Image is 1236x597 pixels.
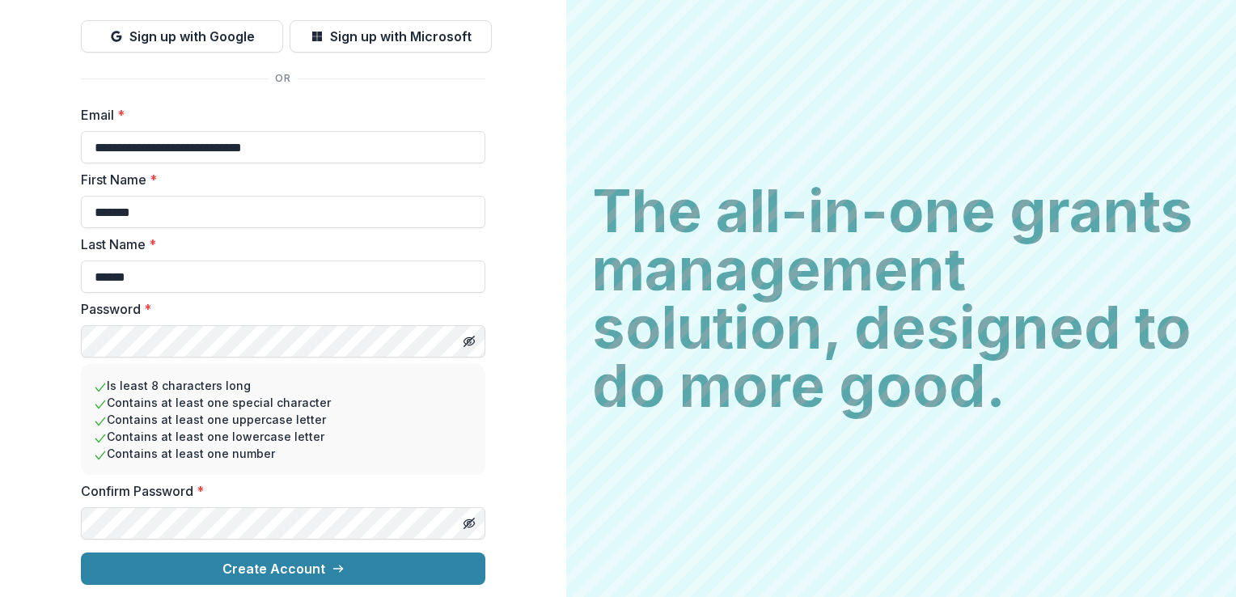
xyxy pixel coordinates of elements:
label: Password [81,299,476,319]
button: Toggle password visibility [456,510,482,536]
li: Contains at least one lowercase letter [94,428,472,445]
label: First Name [81,170,476,189]
li: Is least 8 characters long [94,377,472,394]
button: Sign up with Microsoft [290,20,492,53]
label: Last Name [81,235,476,254]
li: Contains at least one special character [94,394,472,411]
label: Email [81,105,476,125]
label: Confirm Password [81,481,476,501]
button: Sign up with Google [81,20,283,53]
button: Toggle password visibility [456,328,482,354]
li: Contains at least one uppercase letter [94,411,472,428]
button: Create Account [81,553,485,585]
li: Contains at least one number [94,445,472,462]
